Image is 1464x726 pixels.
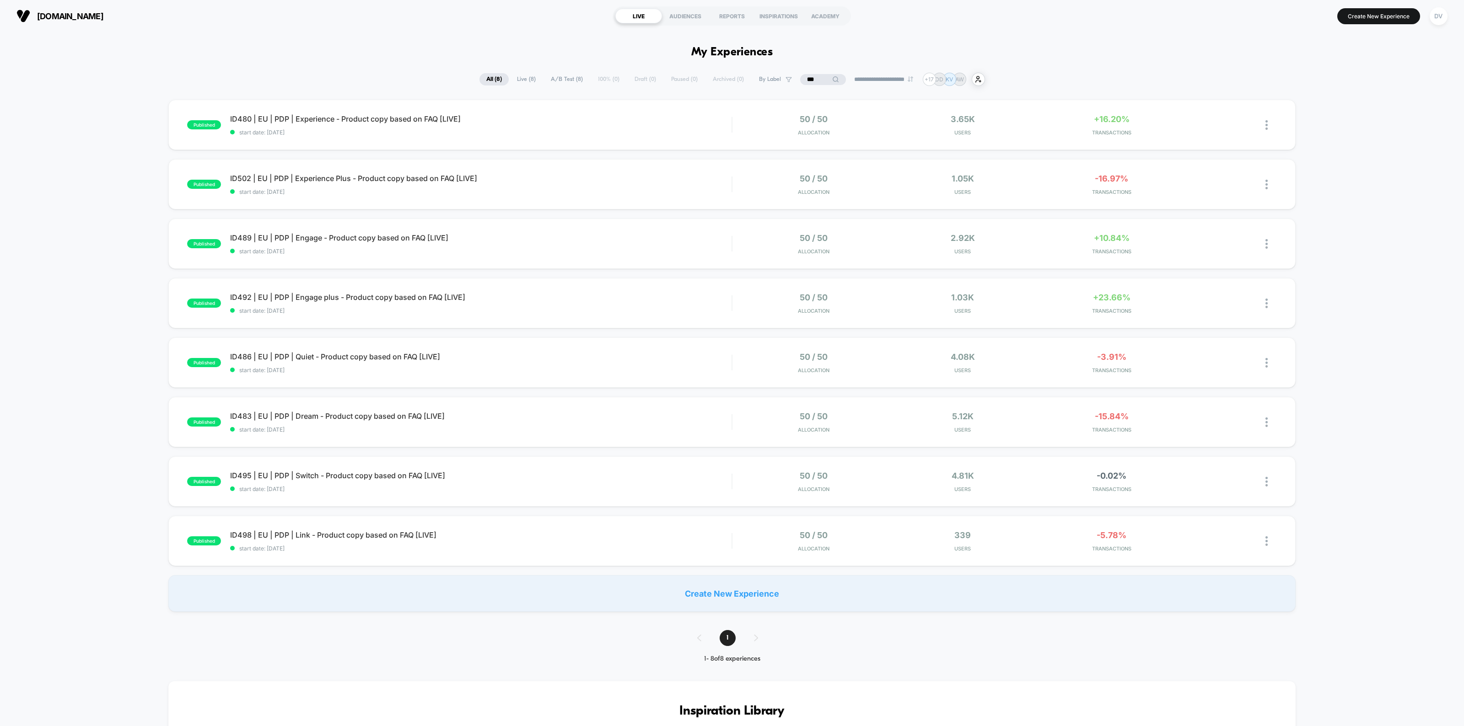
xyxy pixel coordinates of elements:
[800,471,828,480] span: 50 / 50
[1095,411,1129,421] span: -15.84%
[955,76,964,83] p: AW
[16,9,30,23] img: Visually logo
[908,76,913,82] img: end
[1265,358,1268,368] img: close
[954,530,971,540] span: 339
[946,76,953,83] p: KV
[890,545,1035,552] span: Users
[798,545,829,552] span: Allocation
[798,129,829,136] span: Allocation
[479,73,509,85] span: All ( 8 )
[230,367,732,374] span: start date: [DATE]
[1265,239,1268,249] img: close
[759,76,781,83] span: By Label
[1039,248,1184,255] span: TRANSACTIONS
[755,9,802,23] div: INSPIRATIONS
[1337,8,1420,24] button: Create New Experience
[1427,7,1450,26] button: DV
[1265,477,1268,486] img: close
[800,530,828,540] span: 50 / 50
[923,73,936,86] div: + 17
[890,308,1035,314] span: Users
[615,9,662,23] div: LIVE
[890,189,1035,195] span: Users
[187,299,221,308] span: published
[1097,530,1126,540] span: -5.78%
[951,114,975,124] span: 3.65k
[14,9,106,23] button: [DOMAIN_NAME]
[800,352,828,362] span: 50 / 50
[230,114,732,123] span: ID480 | EU | PDP | Experience - Product copy based on FAQ [LIVE]
[230,426,732,433] span: start date: [DATE]
[800,174,828,183] span: 50 / 50
[187,417,221,427] span: published
[800,411,828,421] span: 50 / 50
[230,486,732,492] span: start date: [DATE]
[952,471,974,480] span: 4.81k
[1097,352,1126,362] span: -3.91%
[230,545,732,552] span: start date: [DATE]
[230,293,732,302] span: ID492 | EU | PDP | Engage plus - Product copy based on FAQ [LIVE]
[952,174,974,183] span: 1.05k
[230,307,732,314] span: start date: [DATE]
[798,308,829,314] span: Allocation
[662,9,709,23] div: AUDIENCES
[1039,308,1184,314] span: TRANSACTIONS
[1039,367,1184,374] span: TRANSACTIONS
[196,704,1268,719] h3: Inspiration Library
[230,471,732,480] span: ID495 | EU | PDP | Switch - Product copy based on FAQ [LIVE]
[1039,545,1184,552] span: TRANSACTIONS
[230,530,732,539] span: ID498 | EU | PDP | Link - Product copy based on FAQ [LIVE]
[230,233,732,242] span: ID489 | EU | PDP | Engage - Product copy based on FAQ [LIVE]
[1094,114,1130,124] span: +16.20%
[230,129,732,136] span: start date: [DATE]
[935,76,943,83] p: DD
[1039,129,1184,136] span: TRANSACTIONS
[1265,536,1268,546] img: close
[798,427,829,433] span: Allocation
[798,486,829,492] span: Allocation
[544,73,590,85] span: A/B Test ( 8 )
[1095,174,1128,183] span: -16.97%
[230,411,732,421] span: ID483 | EU | PDP | Dream - Product copy based on FAQ [LIVE]
[187,477,221,486] span: published
[1265,417,1268,427] img: close
[951,233,975,243] span: 2.92k
[952,411,974,421] span: 5.12k
[1265,120,1268,130] img: close
[37,11,103,21] span: [DOMAIN_NAME]
[720,630,736,646] span: 1
[510,73,543,85] span: Live ( 8 )
[187,536,221,545] span: published
[890,129,1035,136] span: Users
[1097,471,1126,480] span: -0.02%
[230,248,732,255] span: start date: [DATE]
[230,352,732,361] span: ID486 | EU | PDP | Quiet - Product copy based on FAQ [LIVE]
[688,655,776,663] div: 1 - 8 of 8 experiences
[1093,293,1130,302] span: +23.66%
[890,367,1035,374] span: Users
[800,293,828,302] span: 50 / 50
[168,575,1296,612] div: Create New Experience
[187,120,221,129] span: published
[1430,7,1448,25] div: DV
[798,248,829,255] span: Allocation
[709,9,755,23] div: REPORTS
[890,248,1035,255] span: Users
[187,358,221,367] span: published
[1039,427,1184,433] span: TRANSACTIONS
[230,174,732,183] span: ID502 | EU | PDP | Experience Plus - Product copy based on FAQ [LIVE]
[802,9,849,23] div: ACADEMY
[798,367,829,374] span: Allocation
[1265,299,1268,308] img: close
[951,352,975,362] span: 4.08k
[800,114,828,124] span: 50 / 50
[890,427,1035,433] span: Users
[1039,189,1184,195] span: TRANSACTIONS
[691,46,773,59] h1: My Experiences
[1094,233,1130,243] span: +10.84%
[798,189,829,195] span: Allocation
[230,188,732,195] span: start date: [DATE]
[800,233,828,243] span: 50 / 50
[890,486,1035,492] span: Users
